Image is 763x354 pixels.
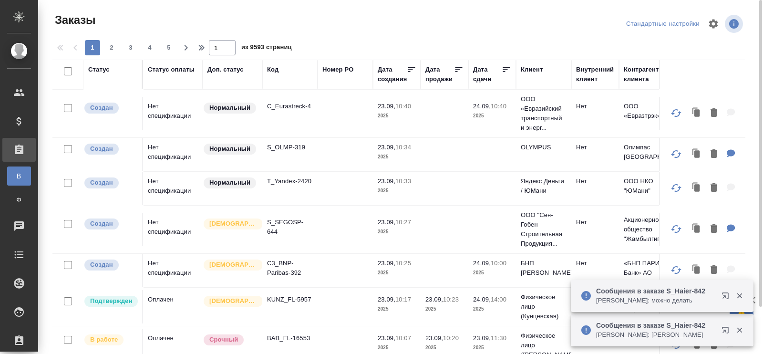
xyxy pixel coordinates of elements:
[267,333,313,343] p: BAB_FL-16553
[665,102,688,125] button: Обновить
[473,304,511,314] p: 2025
[83,218,137,230] div: Выставляется автоматически при создании заказа
[395,296,411,303] p: 10:17
[624,17,702,31] div: split button
[378,304,416,314] p: 2025
[688,145,706,164] button: Клонировать
[143,138,203,171] td: Нет спецификации
[104,43,119,52] span: 2
[576,102,614,111] p: Нет
[7,167,31,186] a: В
[473,268,511,278] p: 2025
[725,15,745,33] span: Посмотреть информацию
[473,260,491,267] p: 24.09,
[52,12,95,28] span: Заказы
[143,172,203,205] td: Нет спецификации
[624,102,670,121] p: ООО «Евразтрэк»
[443,334,459,342] p: 10:20
[161,40,176,55] button: 5
[596,296,715,305] p: [PERSON_NAME]: можно делать
[203,218,258,230] div: Выставляется автоматически для первых 3 заказов нового контактного лица. Особое внимание
[203,333,258,346] div: Выставляется автоматически, если на указанный объем услуг необходимо больше времени в стандартном...
[203,177,258,189] div: Статус по умолчанию для стандартных заказов
[83,333,137,346] div: Выставляет ПМ после принятия заказа от КМа
[716,321,739,344] button: Открыть в новой вкладке
[83,102,137,115] div: Выставляется автоматически при создании заказа
[267,65,278,74] div: Код
[665,143,688,166] button: Обновить
[576,177,614,186] p: Нет
[322,65,353,74] div: Номер PO
[378,343,416,353] p: 2025
[443,296,459,303] p: 10:23
[473,103,491,110] p: 24.09,
[576,259,614,268] p: Нет
[521,177,567,196] p: Яндекс Деньги / ЮМани
[702,12,725,35] span: Настроить таблицу
[123,40,138,55] button: 3
[209,178,250,187] p: Нормальный
[83,143,137,156] div: Выставляется автоматически при создании заказа
[473,296,491,303] p: 24.09,
[596,321,715,330] p: Сообщения в заказе S_Haier-842
[90,335,118,344] p: В работе
[395,177,411,185] p: 10:33
[203,259,258,271] div: Выставляется автоматически для первых 3 заказов нового контактного лица. Особое внимание
[576,143,614,152] p: Нет
[378,144,395,151] p: 23.09,
[209,335,238,344] p: Срочный
[143,290,203,323] td: Оплачен
[83,295,137,308] div: Выставляет КМ после уточнения всех необходимых деталей и получения согласия клиента на запуск. С ...
[395,103,411,110] p: 10:40
[473,334,491,342] p: 23.09,
[596,286,715,296] p: Сообщения в заказе S_Haier-842
[88,65,110,74] div: Статус
[209,219,257,229] p: [DEMOGRAPHIC_DATA]
[688,260,706,280] button: Клонировать
[425,343,464,353] p: 2025
[688,219,706,239] button: Клонировать
[267,295,313,304] p: KUNZ_FL-5957
[378,103,395,110] p: 23.09,
[90,219,113,229] p: Создан
[425,296,443,303] p: 23.09,
[521,259,567,278] p: БНП [PERSON_NAME]
[521,143,567,152] p: OLYMPUS
[624,215,670,244] p: Акционерное общество "Жамбылгипс"
[624,259,670,278] p: «БНП ПАРИБА Банк» АО
[521,65,543,74] div: Клиент
[378,296,395,303] p: 23.09,
[378,219,395,226] p: 23.09,
[378,111,416,121] p: 2025
[395,334,411,342] p: 10:07
[473,111,511,121] p: 2025
[90,103,113,113] p: Создан
[209,103,250,113] p: Нормальный
[203,143,258,156] div: Статус по умолчанию для стандартных заказов
[203,102,258,115] div: Статус по умолчанию для стандартных заказов
[730,292,749,300] button: Закрыть
[521,94,567,133] p: ООО «Евразийский транспортный и энерг...
[576,218,614,227] p: Нет
[706,219,722,239] button: Удалить
[378,65,407,84] div: Дата создания
[688,178,706,198] button: Клонировать
[142,40,157,55] button: 4
[624,177,670,196] p: ООО НКО "ЮМани"
[209,144,250,154] p: Нормальный
[378,260,395,267] p: 23.09,
[83,177,137,189] div: Выставляется автоматически при создании заказа
[267,102,313,111] p: C_Eurastreck-4
[241,42,292,55] span: из 9593 страниц
[491,334,506,342] p: 11:30
[688,104,706,123] button: Клонировать
[730,326,749,334] button: Закрыть
[378,334,395,342] p: 23.09,
[378,227,416,237] p: 2025
[267,218,313,237] p: S_SEGOSP-644
[491,260,506,267] p: 10:00
[267,143,313,152] p: S_OLMP-319
[378,268,416,278] p: 2025
[7,190,31,209] a: Ф
[665,218,688,240] button: Обновить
